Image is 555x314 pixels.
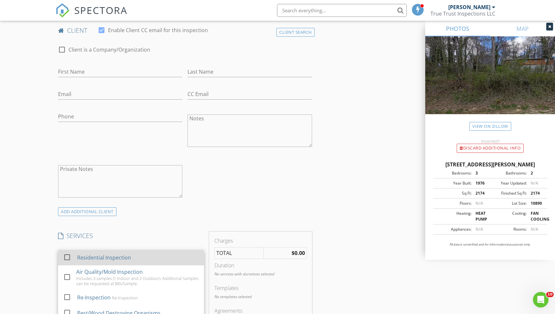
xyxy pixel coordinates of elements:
div: Includes 3 samples (1 Indoor and 2 Outdoor). Additional Samples can be requested at $85/Sample. [76,276,199,286]
h4: client [58,26,312,35]
span: N/A [476,226,483,232]
div: 1976 [472,180,490,186]
span: N/A [476,200,483,206]
div: Duration [214,261,307,269]
div: 2174 [472,190,490,196]
div: Client Search [276,28,315,37]
p: All data is unverified and for informational purposes only. [433,242,547,247]
div: Incorrect? [425,139,555,144]
span: N/A [531,226,538,232]
div: Lot Size: [490,200,527,206]
h4: SERVICES [58,232,204,240]
img: The Best Home Inspection Software - Spectora [55,3,70,18]
div: Cooling: [490,211,527,222]
div: 2174 [527,190,545,196]
span: N/A [531,180,538,186]
div: 3 [472,170,490,176]
div: [STREET_ADDRESS][PERSON_NAME] [433,161,547,168]
div: Discard Additional info [457,144,524,153]
span: SPECTORA [74,3,127,17]
p: No services with durations selected [214,271,307,277]
div: [PERSON_NAME] [448,4,490,10]
div: HEAT PUMP [472,211,490,222]
p: No templates selected [214,294,307,300]
a: MAP [490,21,555,36]
div: Templates [214,284,307,292]
div: 2 [527,170,545,176]
div: Appliances: [435,226,472,232]
label: Enable Client CC email for this inspection [108,27,208,33]
td: TOTAL [214,248,263,259]
div: ADD ADDITIONAL client [58,207,116,216]
a: SPECTORA [55,9,127,22]
div: Year Updated: [490,180,527,186]
iframe: Intercom live chat [533,292,549,308]
label: Client is a Company/Organization [68,46,150,53]
div: Bedrooms: [435,170,472,176]
div: Bathrooms: [490,170,527,176]
div: Re-Inspection [112,295,138,300]
div: Sq Ft: [435,190,472,196]
div: FAN COOLING [527,211,545,222]
div: Re-Inspection [77,294,111,301]
div: Heating: [435,211,472,222]
div: Charges [214,237,307,245]
img: streetview [425,36,555,130]
span: 10 [546,292,554,297]
a: View on Zillow [469,122,511,131]
strong: $0.00 [292,249,305,257]
div: Floors: [435,200,472,206]
input: Search everything... [277,4,407,17]
div: 10890 [527,200,545,206]
div: Year Built: [435,180,472,186]
div: Finished Sq Ft: [490,190,527,196]
div: Residential Inspection [77,254,131,261]
div: Air Quality/Mold Inspection [76,268,143,276]
div: True Trust Inspections LLC [430,10,495,17]
a: PHOTOS [425,21,490,36]
div: Rooms: [490,226,527,232]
